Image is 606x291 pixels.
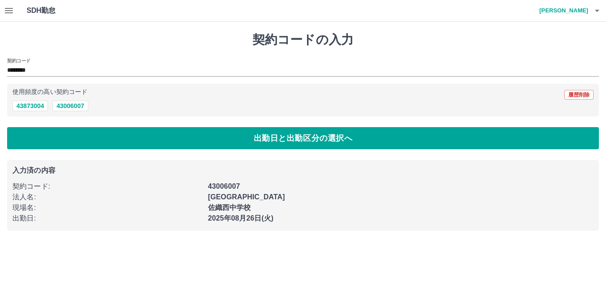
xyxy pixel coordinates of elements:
[12,167,594,174] p: 入力済の内容
[7,127,599,149] button: 出勤日と出勤区分の選択へ
[12,202,203,213] p: 現場名 :
[52,101,88,111] button: 43006007
[7,32,599,47] h1: 契約コードの入力
[12,101,48,111] button: 43873004
[12,181,203,192] p: 契約コード :
[564,90,594,100] button: 履歴削除
[12,89,87,95] p: 使用頻度の高い契約コード
[208,204,251,211] b: 佐織西中学校
[7,57,31,64] h2: 契約コード
[208,182,240,190] b: 43006007
[208,214,274,222] b: 2025年08月26日(火)
[12,213,203,224] p: 出勤日 :
[208,193,285,201] b: [GEOGRAPHIC_DATA]
[12,192,203,202] p: 法人名 :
